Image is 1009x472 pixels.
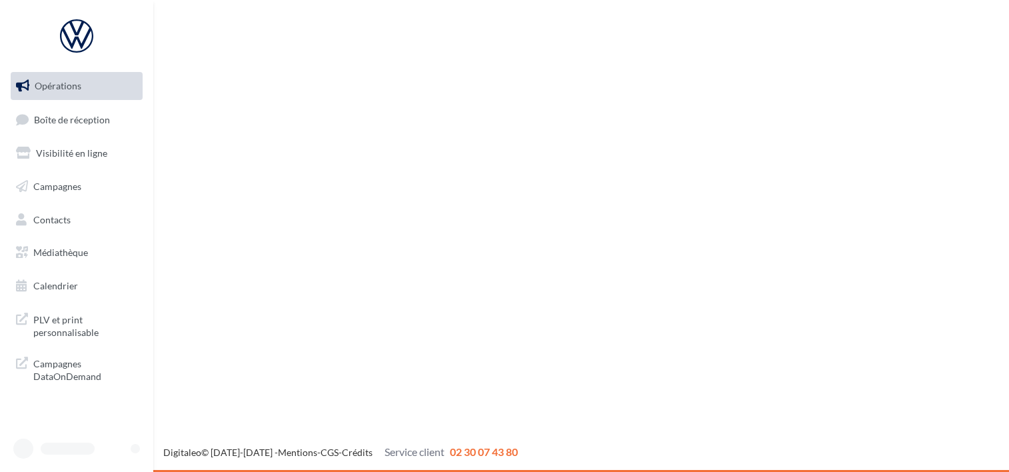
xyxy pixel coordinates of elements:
[8,173,145,201] a: Campagnes
[8,349,145,389] a: Campagnes DataOnDemand
[321,447,339,458] a: CGS
[163,447,518,458] span: © [DATE]-[DATE] - - -
[33,213,71,225] span: Contacts
[8,206,145,234] a: Contacts
[8,139,145,167] a: Visibilité en ligne
[33,280,78,291] span: Calendrier
[385,445,445,458] span: Service client
[342,447,373,458] a: Crédits
[8,272,145,300] a: Calendrier
[8,239,145,267] a: Médiathèque
[33,311,137,339] span: PLV et print personnalisable
[34,113,110,125] span: Boîte de réception
[8,72,145,100] a: Opérations
[278,447,317,458] a: Mentions
[35,80,81,91] span: Opérations
[33,355,137,383] span: Campagnes DataOnDemand
[450,445,518,458] span: 02 30 07 43 80
[8,105,145,134] a: Boîte de réception
[33,181,81,192] span: Campagnes
[163,447,201,458] a: Digitaleo
[36,147,107,159] span: Visibilité en ligne
[8,305,145,345] a: PLV et print personnalisable
[33,247,88,258] span: Médiathèque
